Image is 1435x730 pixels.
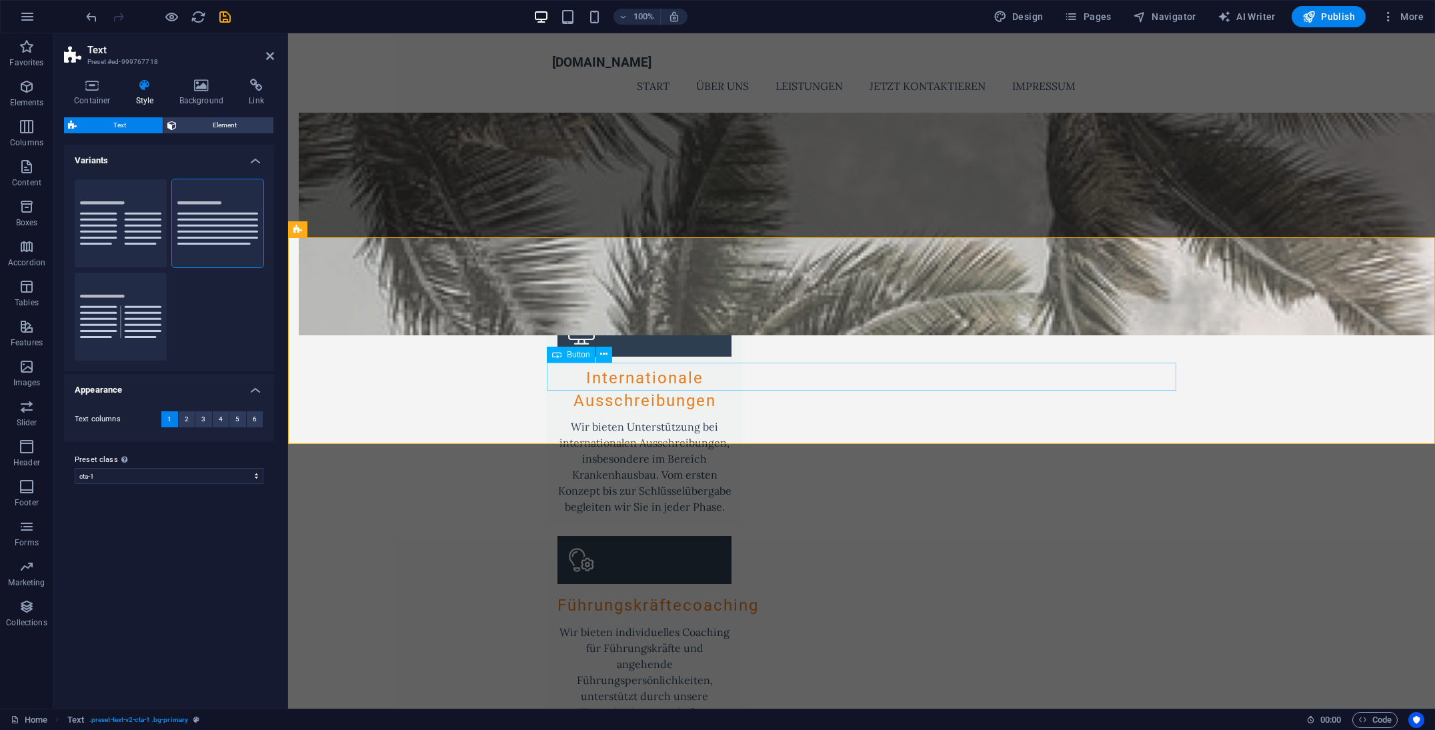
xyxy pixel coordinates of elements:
span: Pages [1064,10,1111,23]
h6: 100% [633,9,655,25]
h4: Container [64,79,126,107]
p: Content [12,177,41,188]
button: reload [190,9,206,25]
span: 6 [253,411,257,427]
span: Design [994,10,1044,23]
p: Footer [15,497,39,508]
span: AI Writer [1218,10,1276,23]
p: Accordion [8,257,45,268]
button: AI Writer [1212,6,1281,27]
i: This element is a customizable preset [193,716,199,723]
span: More [1382,10,1424,23]
button: Design [988,6,1049,27]
h4: Appearance [64,374,274,398]
p: Columns [10,137,43,148]
i: Reload page [191,9,206,25]
span: Element [181,117,270,133]
button: Text [64,117,163,133]
h4: Variants [64,145,274,169]
button: Publish [1292,6,1366,27]
i: On resize automatically adjust zoom level to fit chosen device. [668,11,680,23]
label: Preset class [75,452,263,468]
span: Publish [1302,10,1355,23]
h6: Session time [1306,712,1342,728]
span: 2 [185,411,189,427]
span: 1 [167,411,171,427]
button: undo [83,9,99,25]
button: Pages [1059,6,1116,27]
button: 5 [229,411,246,427]
nav: breadcrumb [67,712,200,728]
span: 00 00 [1320,712,1341,728]
button: 100% [613,9,661,25]
h4: Background [169,79,239,107]
i: Undo: Change text (Ctrl+Z) [84,9,99,25]
p: Images [13,377,41,388]
button: 2 [179,411,195,427]
span: 3 [201,411,205,427]
p: Marketing [8,577,45,588]
button: Code [1352,712,1398,728]
button: Element [163,117,274,133]
p: Header [13,457,40,468]
span: Code [1358,712,1392,728]
h2: Text [87,44,274,56]
button: Usercentrics [1408,712,1424,728]
h3: Preset #ed-999767718 [87,56,247,68]
button: 6 [247,411,263,427]
button: More [1376,6,1429,27]
span: . preset-text-v2-cta-1 .bg-primary [89,712,188,728]
a: Click to cancel selection. Double-click to open Pages [11,712,47,728]
p: Tables [15,297,39,308]
p: Favorites [9,57,43,68]
h4: Style [126,79,169,107]
div: Design (Ctrl+Alt+Y) [988,6,1049,27]
h4: Link [239,79,274,107]
span: 5 [235,411,239,427]
span: Click to select. Double-click to edit [67,712,84,728]
p: Forms [15,537,39,548]
p: Collections [6,617,47,628]
span: 4 [219,411,223,427]
button: 3 [195,411,212,427]
p: Elements [10,97,44,108]
i: Save (Ctrl+S) [217,9,233,25]
span: : [1330,715,1332,725]
span: Text [81,117,159,133]
p: Slider [17,417,37,428]
button: 4 [213,411,229,427]
button: Navigator [1128,6,1202,27]
p: Features [11,337,43,348]
label: Text columns [75,411,161,427]
button: Click here to leave preview mode and continue editing [163,9,179,25]
button: 1 [161,411,178,427]
span: Navigator [1133,10,1196,23]
span: Button [567,351,590,359]
p: Boxes [16,217,38,228]
button: save [217,9,233,25]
